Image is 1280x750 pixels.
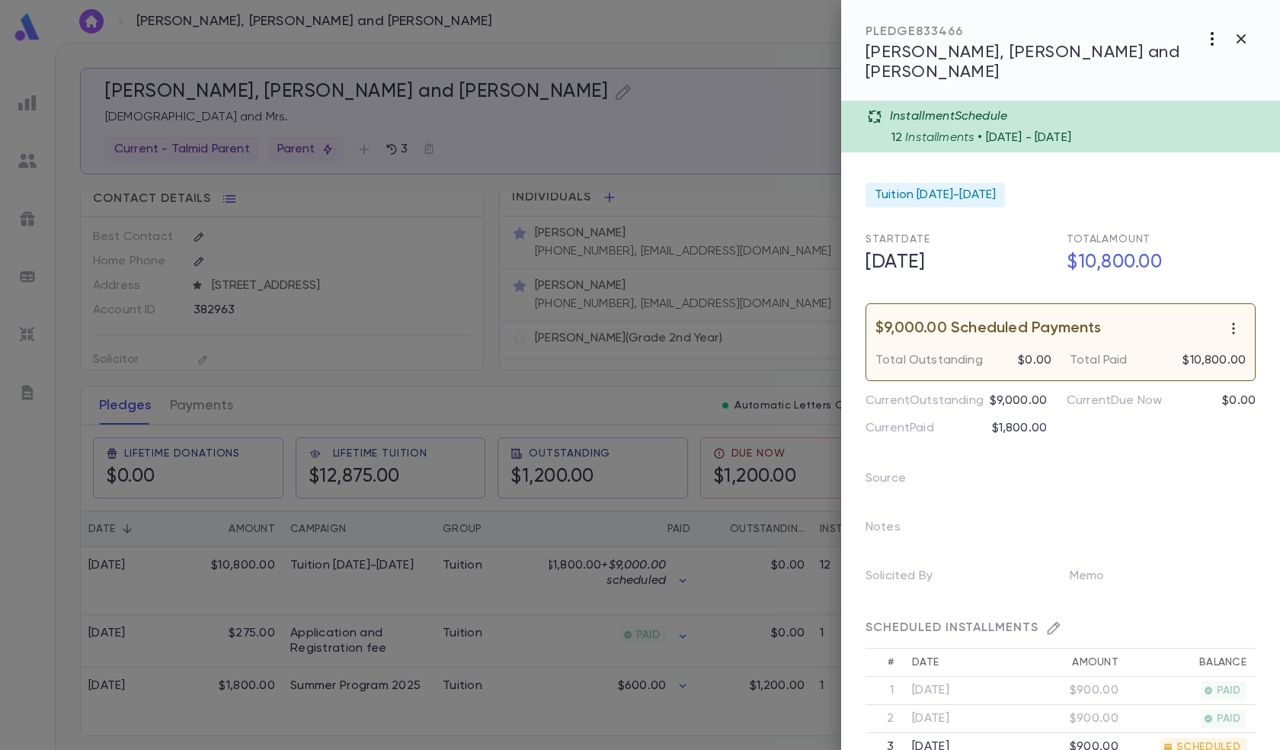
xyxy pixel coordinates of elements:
[978,130,1071,146] p: • [DATE] - [DATE]
[1222,393,1256,409] p: $0.00
[866,677,903,705] th: 1
[891,124,1271,146] div: Installments
[1067,234,1150,245] span: Total Amount
[875,321,1102,336] p: $9,000.00 Scheduled Payments
[1211,684,1246,697] span: PAID
[1070,564,1129,595] p: Memo
[1016,677,1128,705] td: $900.00
[1067,393,1162,409] p: Current Due Now
[1128,649,1256,677] th: Balance
[866,649,903,677] th: #
[866,421,934,436] p: Current Paid
[1182,353,1246,368] p: $10,800.00
[866,393,984,409] p: Current Outstanding
[1058,247,1256,279] h5: $10,800.00
[903,705,1015,733] td: [DATE]
[866,705,903,733] th: 2
[990,393,1047,409] p: $9,000.00
[866,234,930,245] span: Start Date
[891,130,902,146] p: 12
[1018,353,1051,368] p: $0.00
[866,515,925,546] p: Notes
[866,620,1256,636] div: SCHEDULED INSTALLMENTS
[1070,353,1128,368] p: Total Paid
[856,247,1054,279] h5: [DATE]
[1211,713,1246,725] span: PAID
[1016,705,1128,733] td: $900.00
[875,353,983,368] p: Total Outstanding
[903,649,1015,677] th: Date
[890,109,1007,124] p: Installment Schedule
[866,564,957,595] p: Solicited By
[866,183,1005,207] div: Tuition [DATE]-[DATE]
[992,421,1047,436] p: $1,800.00
[1016,649,1128,677] th: Amount
[866,466,930,497] p: Source
[903,677,1015,705] td: [DATE]
[866,24,1198,40] div: PLEDGE 833466
[875,187,996,203] span: Tuition [DATE]-[DATE]
[866,44,1179,81] span: [PERSON_NAME], [PERSON_NAME] and [PERSON_NAME]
